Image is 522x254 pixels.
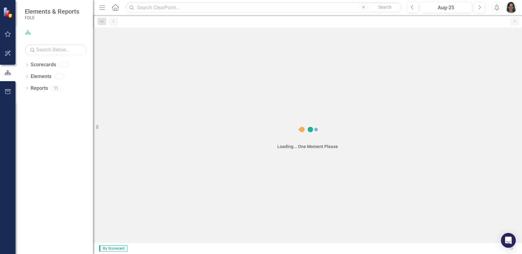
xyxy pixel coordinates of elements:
[3,7,14,18] img: ClearPoint Strategy
[370,3,401,12] button: Search
[378,5,392,10] span: Search
[31,73,51,80] a: Elements
[25,44,87,55] input: Search Below...
[506,2,517,13] img: Kristine Largaespada
[501,233,516,248] div: Open Intercom Messenger
[99,245,127,252] span: By Scorecard
[31,61,56,68] a: Scorecards
[420,2,472,13] button: Aug-25
[277,143,338,150] div: Loading... One Moment Please
[125,2,402,13] input: Search ClearPoint...
[422,4,470,11] div: Aug-25
[25,15,79,20] small: FDLE
[25,8,79,15] span: Elements & Reports
[51,85,61,91] div: 11
[31,85,48,92] a: Reports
